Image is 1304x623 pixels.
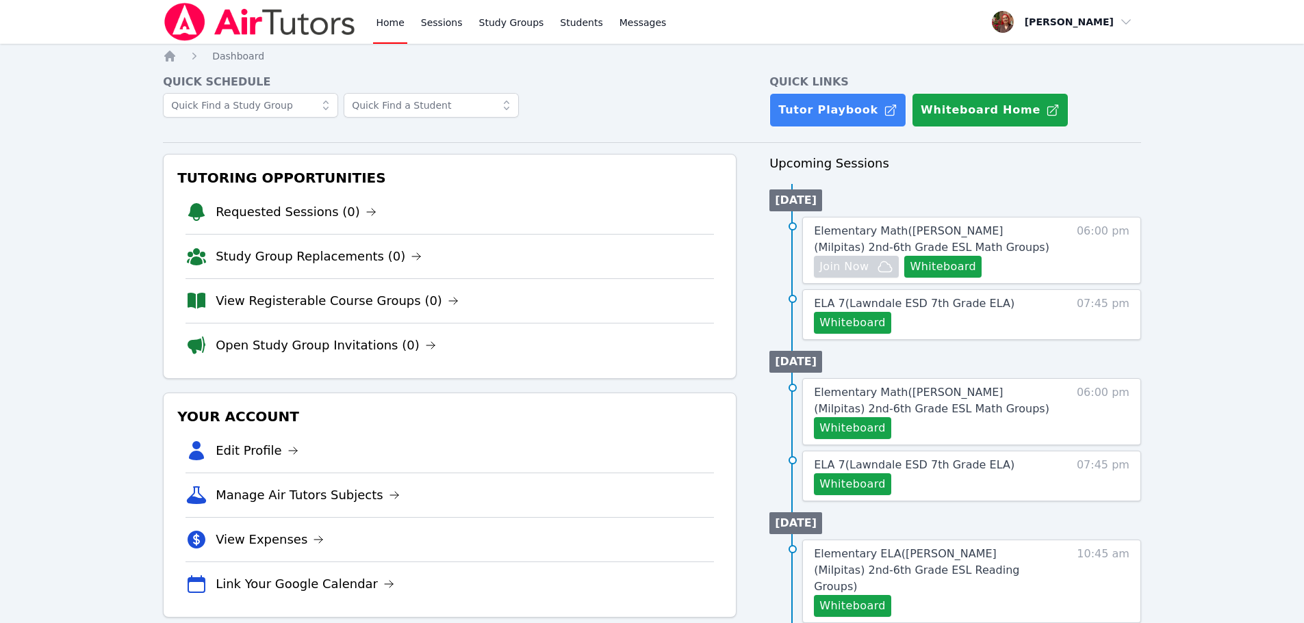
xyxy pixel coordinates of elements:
span: Join Now [819,259,869,275]
h3: Tutoring Opportunities [175,165,725,190]
img: Air Tutors [163,3,357,41]
span: 06:00 pm [1077,384,1129,439]
a: Elementary Math([PERSON_NAME] (Milpitas) 2nd-6th Grade ESL Math Groups) [814,223,1051,256]
span: Elementary Math ( [PERSON_NAME] (Milpitas) 2nd-6th Grade ESL Math Groups ) [814,386,1049,415]
button: Whiteboard Home [912,93,1069,127]
nav: Breadcrumb [163,49,1141,63]
a: ELA 7(Lawndale ESD 7th Grade ELA) [814,295,1014,312]
span: ELA 7 ( Lawndale ESD 7th Grade ELA ) [814,297,1014,310]
input: Quick Find a Student [344,93,519,118]
a: Open Study Group Invitations (0) [216,336,436,355]
button: Join Now [814,256,899,278]
a: Study Group Replacements (0) [216,247,422,266]
a: Requested Sessions (0) [216,202,376,222]
span: Elementary Math ( [PERSON_NAME] (Milpitas) 2nd-6th Grade ESL Math Groups ) [814,224,1049,254]
button: Whiteboard [814,417,891,439]
span: ELA 7 ( Lawndale ESD 7th Grade ELA ) [814,458,1014,471]
h3: Upcoming Sessions [769,154,1141,173]
a: Elementary Math([PERSON_NAME] (Milpitas) 2nd-6th Grade ESL Math Groups) [814,384,1051,417]
a: ELA 7(Lawndale ESD 7th Grade ELA) [814,457,1014,473]
a: Manage Air Tutors Subjects [216,486,400,505]
button: Whiteboard [814,595,891,617]
a: Tutor Playbook [769,93,906,127]
h4: Quick Schedule [163,74,737,90]
span: 07:45 pm [1077,457,1129,495]
a: View Expenses [216,530,324,549]
a: Edit Profile [216,441,298,460]
li: [DATE] [769,189,822,211]
h3: Your Account [175,404,725,429]
span: 07:45 pm [1077,295,1129,334]
a: Elementary ELA([PERSON_NAME] (Milpitas) 2nd-6th Grade ESL Reading Groups) [814,546,1051,595]
span: Dashboard [212,51,264,62]
button: Whiteboard [814,473,891,495]
span: 10:45 am [1077,546,1129,617]
a: Link Your Google Calendar [216,574,394,594]
input: Quick Find a Study Group [163,93,338,118]
a: View Registerable Course Groups (0) [216,291,459,310]
a: Dashboard [212,49,264,63]
li: [DATE] [769,351,822,373]
li: [DATE] [769,512,822,534]
button: Whiteboard [814,312,891,334]
button: Whiteboard [904,256,982,278]
span: Elementary ELA ( [PERSON_NAME] (Milpitas) 2nd-6th Grade ESL Reading Groups ) [814,547,1019,593]
h4: Quick Links [769,74,1141,90]
span: Messages [619,16,667,29]
span: 06:00 pm [1077,223,1129,278]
